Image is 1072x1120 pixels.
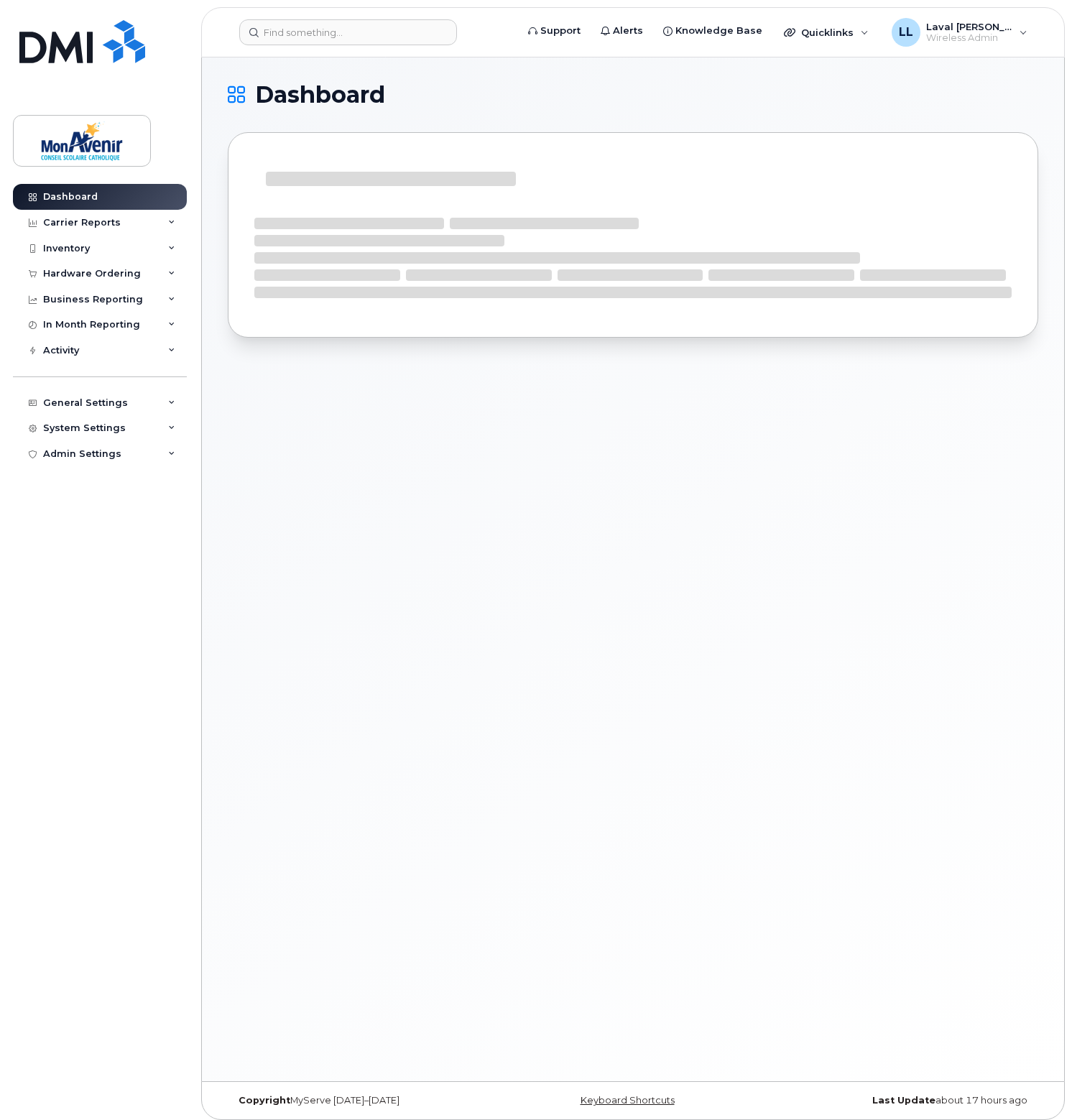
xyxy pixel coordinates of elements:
[228,1095,498,1106] div: MyServe [DATE]–[DATE]
[255,84,385,106] span: Dashboard
[239,1095,290,1106] strong: Copyright
[768,1095,1038,1106] div: about 17 hours ago
[581,1095,675,1106] a: Keyboard Shortcuts
[872,1095,935,1106] strong: Last Update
